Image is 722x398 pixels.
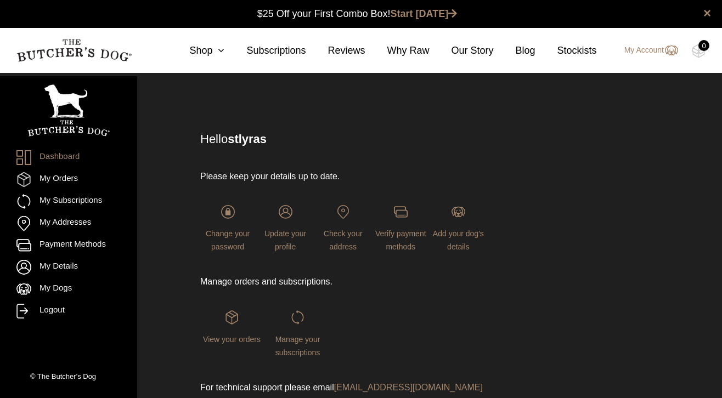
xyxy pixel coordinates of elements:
span: Verify payment methods [375,229,426,251]
span: Check your address [324,229,363,251]
p: For technical support please email [200,381,486,394]
a: Reviews [306,43,365,58]
a: [EMAIL_ADDRESS][DOMAIN_NAME] [334,383,483,392]
a: Payment Methods [16,238,121,253]
a: My Subscriptions [16,194,121,209]
img: TBD_Cart-Empty.png [692,44,706,58]
a: View your orders [200,310,263,343]
a: Subscriptions [224,43,306,58]
a: Start [DATE] [391,8,458,19]
a: Check your address [315,205,370,251]
a: Shop [167,43,224,58]
span: Add your dog's details [433,229,484,251]
a: Stockists [535,43,597,58]
a: Manage your subscriptions [266,310,329,356]
a: My Orders [16,172,121,187]
p: Manage orders and subscriptions. [200,275,486,288]
img: login-TBD_Password.png [221,205,235,219]
strong: stlyras [228,132,267,146]
img: login-TBD_Orders.png [225,310,239,324]
img: login-TBD_Dog.png [452,205,465,219]
img: login-TBD_Profile.png [279,205,292,219]
a: Update your profile [258,205,313,251]
a: Change your password [200,205,255,251]
div: 0 [698,40,709,51]
a: Why Raw [365,43,430,58]
a: close [703,7,711,20]
a: My Details [16,260,121,275]
a: Dashboard [16,150,121,165]
span: View your orders [203,335,261,344]
a: Verify payment methods [373,205,428,251]
span: Change your password [206,229,250,251]
a: My Addresses [16,216,121,231]
img: login-TBD_Address.png [336,205,350,219]
a: My Dogs [16,282,121,297]
p: Hello [200,130,655,148]
a: Our Story [430,43,494,58]
span: Manage your subscriptions [275,335,320,357]
a: Logout [16,304,121,319]
img: login-TBD_Payments.png [394,205,408,219]
span: Update your profile [264,229,306,251]
a: Add your dog's details [431,205,486,251]
a: Blog [494,43,535,58]
img: TBD_Portrait_Logo_White.png [27,84,110,137]
a: My Account [613,44,678,57]
p: Please keep your details up to date. [200,170,486,183]
img: login-TBD_Subscriptions.png [291,310,304,324]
